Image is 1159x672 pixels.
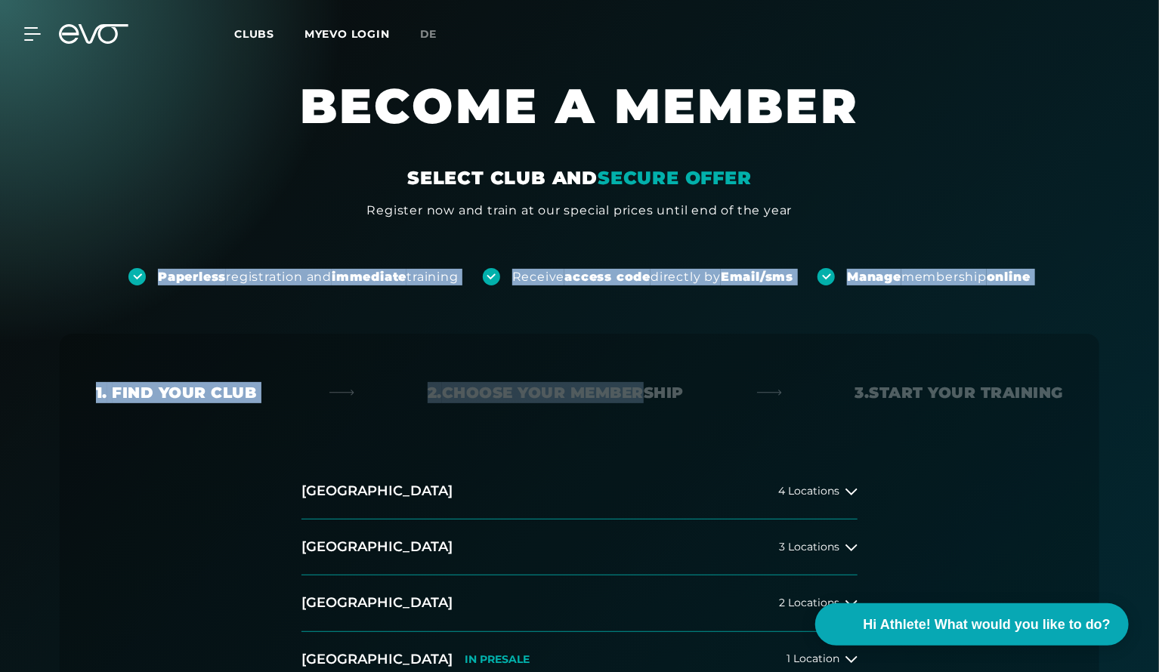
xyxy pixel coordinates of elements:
[301,575,858,631] button: [GEOGRAPHIC_DATA]2 Locations
[420,26,456,43] a: de
[864,615,1111,635] span: Hi Athlete! What would you like to do?
[96,382,257,403] div: 1. Find your club
[598,167,752,189] em: SECURE OFFER
[512,269,793,285] div: Receive directly by
[301,464,858,519] button: [GEOGRAPHIC_DATA]4 Locations
[301,650,453,669] h2: [GEOGRAPHIC_DATA]
[779,597,839,609] span: 2 Locations
[158,269,459,285] div: registration and training
[465,653,530,666] p: IN PRESALE
[301,538,453,556] h2: [GEOGRAPHIC_DATA]
[778,486,839,497] span: 4 Locations
[301,593,453,612] h2: [GEOGRAPHIC_DATA]
[234,27,274,41] span: Clubs
[420,27,437,41] span: de
[847,269,1031,285] div: membership
[787,653,839,664] span: 1 Location
[301,519,858,575] button: [GEOGRAPHIC_DATA]3 Locations
[779,541,839,553] span: 3 Locations
[407,166,752,190] div: SELECT CLUB AND
[815,603,1129,646] button: Hi Athlete! What would you like to do?
[332,270,406,284] strong: immediate
[301,482,453,501] h2: [GEOGRAPHIC_DATA]
[987,270,1031,284] strong: online
[234,26,304,41] a: Clubs
[304,27,390,41] a: MYEVO LOGIN
[721,270,793,284] strong: Email/sms
[428,382,684,403] div: 2. Choose your membership
[367,202,793,220] div: Register now and train at our special prices until end of the year
[564,270,651,284] strong: access code
[158,270,226,284] strong: Paperless
[847,270,901,284] strong: Manage
[126,76,1033,166] h1: BECOME A MEMBER
[855,382,1064,403] div: 3. Start your Training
